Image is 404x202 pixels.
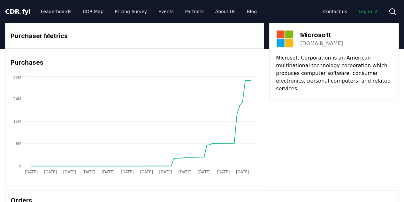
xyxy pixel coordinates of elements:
[36,6,262,17] nav: Main
[121,170,134,174] tspan: [DATE]
[276,30,294,48] img: Microsoft-logo
[11,31,259,41] h3: Purchaser Metrics
[179,170,192,174] tspan: [DATE]
[318,6,352,17] a: Contact us
[78,6,109,17] a: CDR Map
[63,170,76,174] tspan: [DATE]
[13,76,21,80] tspan: 32M
[13,97,21,101] tspan: 24M
[140,170,153,174] tspan: [DATE]
[359,8,378,15] span: Log in
[82,170,95,174] tspan: [DATE]
[44,170,57,174] tspan: [DATE]
[210,6,240,17] a: About Us
[110,6,152,17] a: Pricing Survey
[19,164,21,168] tspan: 0
[20,8,22,15] span: .
[159,170,172,174] tspan: [DATE]
[5,7,31,16] a: CDR.fyi
[11,58,259,67] h3: Purchases
[102,170,115,174] tspan: [DATE]
[36,6,77,17] a: Leaderboards
[198,170,211,174] tspan: [DATE]
[276,54,392,93] p: Microsoft Corporation is an American multinational technology corporation which produces computer...
[5,8,31,15] span: CDR fyi
[300,30,343,40] h3: Microsoft
[242,6,262,17] a: Blog
[180,6,209,17] a: Partners
[153,6,179,17] a: Events
[318,6,384,17] nav: Main
[354,6,384,17] a: Log in
[236,170,249,174] tspan: [DATE]
[217,170,230,174] tspan: [DATE]
[300,40,343,47] a: [DOMAIN_NAME]
[16,141,21,146] tspan: 8M
[25,170,38,174] tspan: [DATE]
[13,119,21,124] tspan: 16M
